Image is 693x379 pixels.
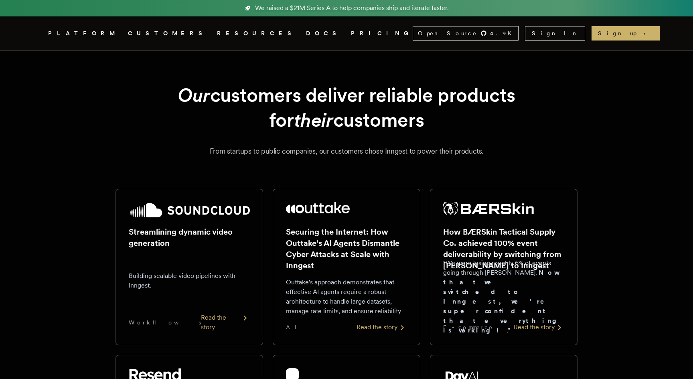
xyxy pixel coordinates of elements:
[443,202,534,215] img: BÆRSkin Tactical Supply Co.
[128,28,207,39] a: CUSTOMERS
[178,83,210,107] em: Our
[418,29,477,37] span: Open Source
[443,269,563,334] strong: Now that we switched to Inngest, we're super confident that everything is working!
[58,146,635,157] p: From startups to public companies, our customers chose Inngest to power their products.
[351,28,413,39] a: PRICING
[443,226,564,271] h2: How BÆRSkin Tactical Supply Co. achieved 100% event deliverability by switching from [PERSON_NAME...
[443,258,564,335] p: "We were losing roughly 6% of events going through [PERSON_NAME]. ."
[129,202,250,218] img: SoundCloud
[286,323,304,331] span: AI
[490,29,517,37] span: 4.9 K
[306,28,341,39] a: DOCS
[514,322,564,332] div: Read the story
[592,26,660,41] a: Sign up
[115,189,263,345] a: SoundCloud logoStreamlining dynamic video generationBuilding scalable video pipelines with Innges...
[135,83,558,133] h1: customers deliver reliable products for customers
[525,26,585,41] a: Sign In
[217,28,296,39] button: RESOURCES
[273,189,420,345] a: Outtake logoSecuring the Internet: How Outtake's AI Agents Dismantle Cyber Attacks at Scale with ...
[640,29,653,37] span: →
[294,108,333,132] em: their
[129,226,250,249] h2: Streamlining dynamic video generation
[430,189,577,345] a: BÆRSkin Tactical Supply Co. logoHow BÆRSkin Tactical Supply Co. achieved 100% event deliverabilit...
[201,313,250,332] div: Read the story
[129,318,201,326] span: Workflows
[26,16,667,50] nav: Global
[443,323,493,331] span: E-commerce
[48,28,118,39] button: PLATFORM
[129,271,250,290] p: Building scalable video pipelines with Inngest.
[286,202,350,213] img: Outtake
[357,322,407,332] div: Read the story
[255,3,449,13] span: We raised a $21M Series A to help companies ship and iterate faster.
[286,226,407,271] h2: Securing the Internet: How Outtake's AI Agents Dismantle Cyber Attacks at Scale with Inngest
[286,278,407,316] p: Outtake's approach demonstrates that effective AI agents require a robust architecture to handle ...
